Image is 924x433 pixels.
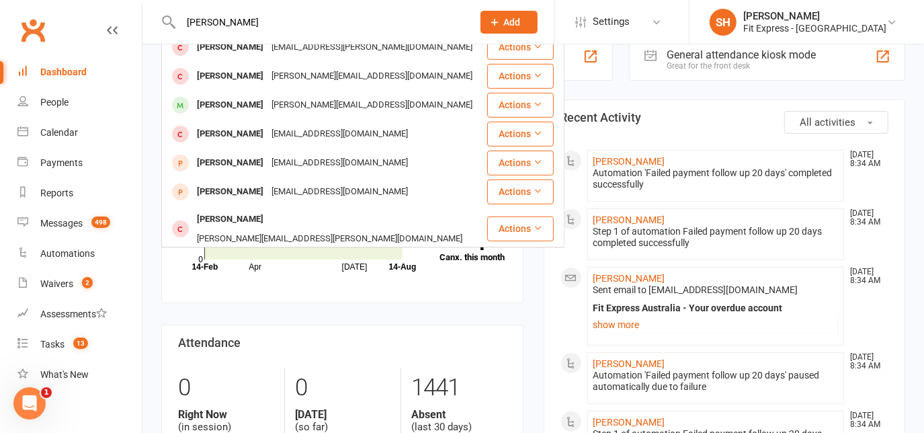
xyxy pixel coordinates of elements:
[843,151,888,168] time: [DATE] 8:34 AM
[593,214,665,225] a: [PERSON_NAME]
[267,124,412,144] div: [EMAIL_ADDRESS][DOMAIN_NAME]
[267,182,412,202] div: [EMAIL_ADDRESS][DOMAIN_NAME]
[593,315,839,334] a: show more
[178,408,274,421] strong: Right Now
[593,358,665,369] a: [PERSON_NAME]
[411,408,507,421] strong: Absent
[487,122,554,146] button: Actions
[295,368,390,408] div: 0
[295,408,390,421] strong: [DATE]
[40,218,83,229] div: Messages
[743,22,886,34] div: Fit Express - [GEOGRAPHIC_DATA]
[40,309,107,319] div: Assessments
[487,216,554,241] button: Actions
[193,95,267,115] div: [PERSON_NAME]
[82,277,93,288] span: 2
[267,95,476,115] div: [PERSON_NAME][EMAIL_ADDRESS][DOMAIN_NAME]
[73,338,88,349] span: 13
[17,118,142,148] a: Calendar
[593,303,839,314] div: Fit Express Australia - Your overdue account
[800,116,855,128] span: All activities
[843,411,888,429] time: [DATE] 8:34 AM
[17,87,142,118] a: People
[480,11,538,34] button: Add
[593,7,630,37] span: Settings
[667,61,816,71] div: Great for the front desk
[17,360,142,390] a: What's New
[40,157,83,168] div: Payments
[593,273,665,284] a: [PERSON_NAME]
[560,111,889,124] h3: Recent Activity
[13,387,46,420] iframe: Intercom live chat
[193,229,466,249] div: [PERSON_NAME][EMAIL_ADDRESS][PERSON_NAME][DOMAIN_NAME]
[17,239,142,269] a: Automations
[267,153,412,173] div: [EMAIL_ADDRESS][DOMAIN_NAME]
[178,336,507,350] h3: Attendance
[843,209,888,227] time: [DATE] 8:34 AM
[593,167,839,190] div: Automation 'Failed payment follow up 20 days' completed successfully
[487,180,554,204] button: Actions
[40,339,65,350] div: Tasks
[16,13,50,47] a: Clubworx
[667,48,816,61] div: General attendance kiosk mode
[17,178,142,208] a: Reports
[710,9,737,36] div: SH
[439,235,507,262] a: 1Canx. this month
[40,127,78,138] div: Calendar
[593,156,665,167] a: [PERSON_NAME]
[40,248,95,259] div: Automations
[40,97,69,108] div: People
[41,387,52,398] span: 1
[178,368,274,408] div: 0
[784,111,888,134] button: All activities
[193,153,267,173] div: [PERSON_NAME]
[193,210,267,229] div: [PERSON_NAME]
[487,151,554,175] button: Actions
[411,368,507,408] div: 1441
[487,35,554,59] button: Actions
[487,93,554,117] button: Actions
[487,64,554,88] button: Actions
[593,417,665,428] a: [PERSON_NAME]
[267,38,476,57] div: [EMAIL_ADDRESS][PERSON_NAME][DOMAIN_NAME]
[193,38,267,57] div: [PERSON_NAME]
[504,17,521,28] span: Add
[177,13,463,32] input: Search...
[17,208,142,239] a: Messages 498
[193,67,267,86] div: [PERSON_NAME]
[40,67,87,77] div: Dashboard
[593,226,839,249] div: Step 1 of automation Failed payment follow up 20 days completed successfully
[743,10,886,22] div: [PERSON_NAME]
[193,124,267,144] div: [PERSON_NAME]
[40,188,73,198] div: Reports
[267,67,476,86] div: [PERSON_NAME][EMAIL_ADDRESS][DOMAIN_NAME]
[17,269,142,299] a: Waivers 2
[40,369,89,380] div: What's New
[593,284,798,295] span: Sent email to [EMAIL_ADDRESS][DOMAIN_NAME]
[843,353,888,370] time: [DATE] 8:34 AM
[17,299,142,329] a: Assessments
[17,329,142,360] a: Tasks 13
[843,268,888,285] time: [DATE] 8:34 AM
[17,57,142,87] a: Dashboard
[17,148,142,178] a: Payments
[193,182,267,202] div: [PERSON_NAME]
[593,370,839,393] div: Automation 'Failed payment follow up 20 days' paused automatically due to failure
[40,278,73,289] div: Waivers
[91,216,110,228] span: 498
